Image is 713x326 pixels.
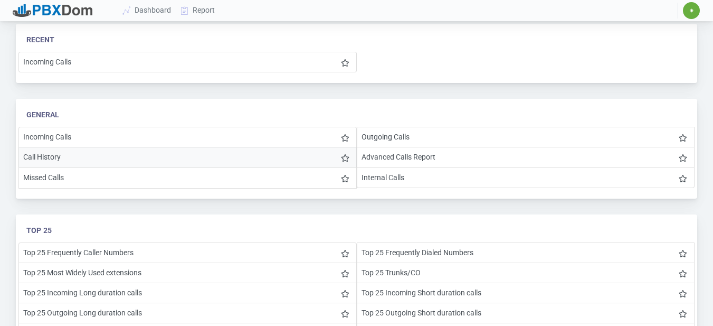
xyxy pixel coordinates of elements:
li: Outgoing Calls [357,127,695,147]
li: Incoming Calls [18,52,357,72]
button: ✷ [682,2,700,20]
li: Top 25 Frequently Caller Numbers [18,243,357,263]
li: Top 25 Incoming Long duration calls [18,283,357,303]
li: Incoming Calls [18,127,357,147]
li: Advanced Calls Report [357,147,695,167]
li: Top 25 Outgoing Short duration calls [357,303,695,323]
span: ✷ [689,7,694,14]
a: Dashboard [118,1,176,20]
li: Call History [18,147,357,167]
li: Top 25 Incoming Short duration calls [357,283,695,303]
li: Top 25 Frequently Dialed Numbers [357,243,695,263]
li: Missed Calls [18,167,357,189]
a: Report [176,1,220,20]
li: Internal Calls [357,167,695,188]
div: General [26,109,687,120]
li: Top 25 Trunks/CO [357,263,695,283]
li: Top 25 Outgoing Long duration calls [18,303,357,323]
div: Top 25 [26,225,687,236]
li: Top 25 Most Widely Used extensions [18,263,357,283]
div: Recent [26,34,687,45]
